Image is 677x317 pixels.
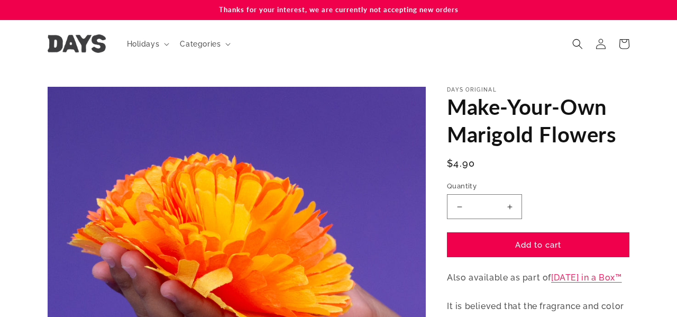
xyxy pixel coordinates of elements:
summary: Holidays [121,33,174,55]
label: Quantity [447,181,629,192]
h1: Make-Your-Own Marigold Flowers [447,93,629,148]
span: Categories [180,39,221,49]
span: $4.90 [447,156,475,170]
span: Holidays [127,39,160,49]
a: [DATE] in a Box™ [551,273,622,283]
button: Add to cart [447,232,629,257]
p: Days Original [447,87,629,93]
summary: Categories [173,33,235,55]
img: Days United [48,34,106,53]
summary: Search [566,32,589,56]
